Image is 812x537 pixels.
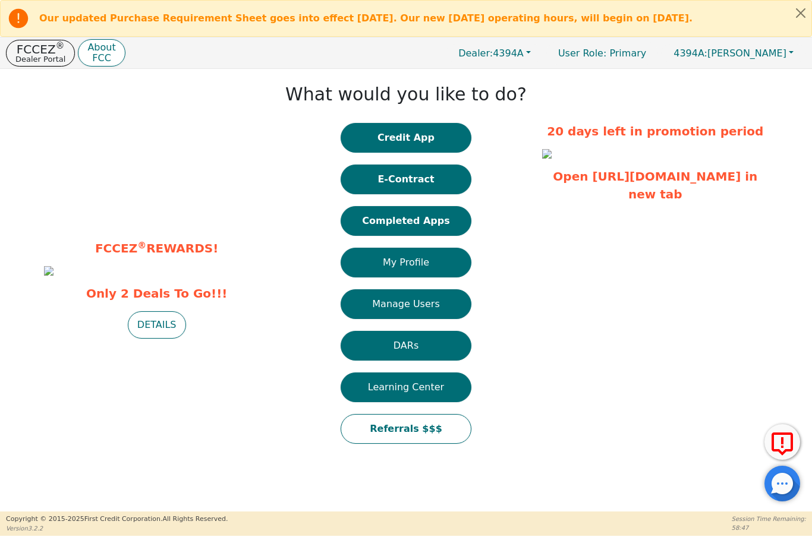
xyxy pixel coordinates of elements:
[341,165,471,194] button: E-Contract
[542,149,552,159] img: ec2f2392-9687-4d0d-811c-e8f275f8b13a
[6,514,228,525] p: Copyright © 2015- 2025 First Credit Corporation.
[542,122,768,140] p: 20 days left in promotion period
[341,123,471,153] button: Credit App
[458,48,524,59] span: 4394A
[56,40,65,51] sup: ®
[87,43,115,52] p: About
[15,43,65,55] p: FCCEZ
[790,1,811,25] button: Close alert
[673,48,707,59] span: 4394A:
[44,285,270,302] span: Only 2 Deals To Go!!!
[458,48,493,59] span: Dealer:
[341,248,471,277] button: My Profile
[732,523,806,532] p: 58:47
[546,42,658,65] p: Primary
[6,524,228,533] p: Version 3.2.2
[553,169,757,201] a: Open [URL][DOMAIN_NAME] in new tab
[285,84,527,105] h1: What would you like to do?
[162,515,228,523] span: All Rights Reserved.
[341,331,471,361] button: DARs
[137,240,146,251] sup: ®
[15,55,65,63] p: Dealer Portal
[546,42,658,65] a: User Role: Primary
[341,372,471,402] button: Learning Center
[44,239,270,257] p: FCCEZ REWARDS!
[764,424,800,460] button: Report Error to FCC
[39,12,693,24] b: Our updated Purchase Requirement Sheet goes into effect [DATE]. Our new [DATE] operating hours, w...
[661,44,806,62] button: 4394A:[PERSON_NAME]
[44,266,53,276] img: 49f37f5f-c2f2-4e1f-8f98-907a32ddd979
[341,414,471,444] button: Referrals $$$
[732,514,806,523] p: Session Time Remaining:
[673,48,786,59] span: [PERSON_NAME]
[341,289,471,319] button: Manage Users
[78,39,125,67] button: AboutFCC
[6,40,75,67] button: FCCEZ®Dealer Portal
[446,44,543,62] button: Dealer:4394A
[128,311,186,339] button: DETAILS
[558,48,606,59] span: User Role :
[341,206,471,236] button: Completed Apps
[87,53,115,63] p: FCC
